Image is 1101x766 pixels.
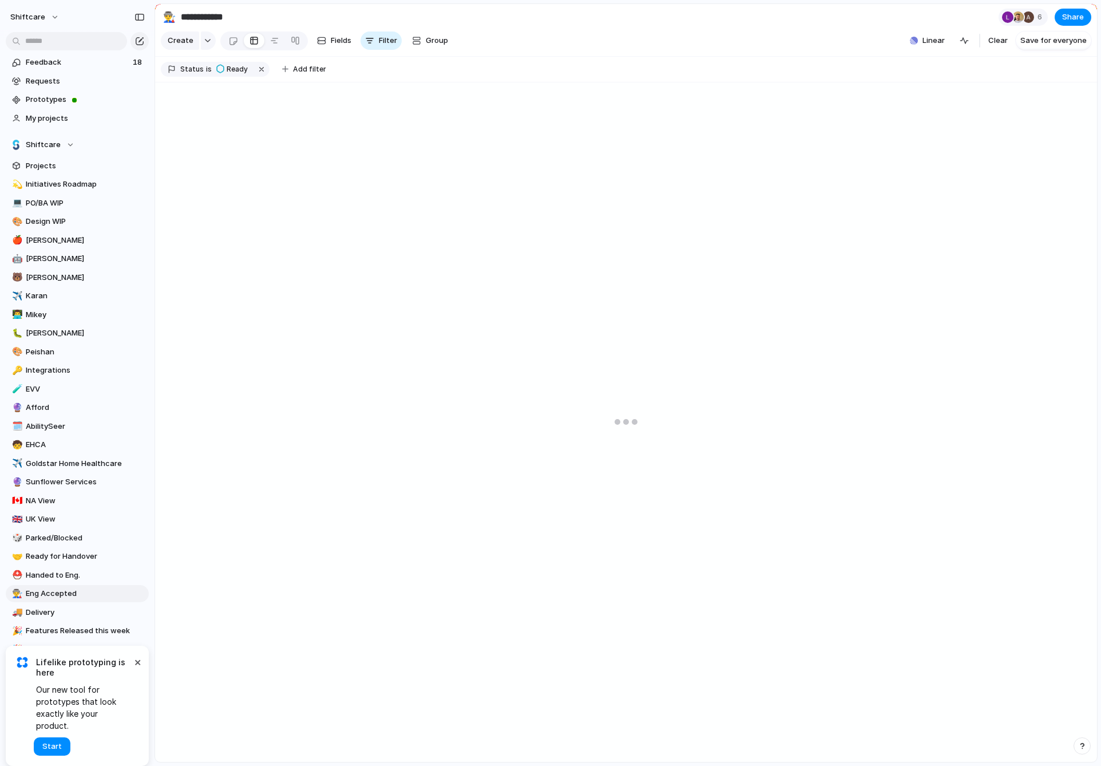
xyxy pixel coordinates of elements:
span: shiftcare [10,11,45,23]
span: Design WIP [26,216,145,227]
div: 💻PO/BA WIP [6,195,149,212]
div: 🎨 [12,345,20,358]
a: 🔑Integrations [6,362,149,379]
a: 🤝Ready for Handover [6,548,149,565]
a: 🎉Features Live [6,641,149,658]
a: 🐻[PERSON_NAME] [6,269,149,286]
button: Start [34,737,70,756]
a: 🎨Design WIP [6,213,149,230]
a: 🍎[PERSON_NAME] [6,232,149,249]
div: 🇬🇧UK View [6,511,149,528]
div: 🐛[PERSON_NAME] [6,325,149,342]
span: Start [42,741,62,752]
button: 🤖 [10,253,22,264]
div: 🐻 [12,271,20,284]
span: NA View [26,495,145,507]
div: 🔮 [12,401,20,414]
span: Ready [227,64,248,74]
span: Ready for Handover [26,551,145,562]
a: My projects [6,110,149,127]
span: Karan [26,290,145,302]
span: Linear [922,35,945,46]
div: ✈️Karan [6,287,149,305]
button: Clear [984,31,1012,50]
button: 🧒 [10,439,22,451]
span: Features Released this week [26,625,145,637]
span: Projects [26,160,145,172]
div: 👨‍🏭 [12,587,20,601]
button: 💫 [10,179,22,190]
a: 🔮Afford [6,399,149,416]
button: Add filter [275,61,333,77]
button: Filter [361,31,402,50]
button: 🎲 [10,532,22,544]
span: is [206,64,212,74]
span: Share [1062,11,1084,23]
button: 🎨 [10,346,22,358]
div: 🧪EVV [6,381,149,398]
button: Create [161,31,199,50]
a: Requests [6,73,149,90]
div: 🔮 [12,476,20,489]
span: Group [426,35,448,46]
button: 🚚 [10,607,22,618]
div: 👨‍💻 [12,308,20,321]
span: Fields [331,35,351,46]
span: My projects [26,113,145,124]
button: ⛑️ [10,570,22,581]
span: [PERSON_NAME] [26,253,145,264]
button: 🍎 [10,235,22,246]
button: 🔮 [10,402,22,413]
button: 🇬🇧 [10,514,22,525]
div: 💻 [12,196,20,210]
span: AbilitySeer [26,421,145,432]
span: PO/BA WIP [26,198,145,209]
div: 🧒 [12,439,20,452]
span: Integrations [26,365,145,376]
div: ✈️ [12,457,20,470]
button: 🎉 [10,625,22,637]
span: Status [180,64,204,74]
div: 🎲Parked/Blocked [6,530,149,547]
div: 🧒EHCA [6,436,149,453]
button: 🐻 [10,272,22,283]
button: 🐛 [10,327,22,339]
div: 🎉Features Released this week [6,622,149,639]
span: Our new tool for prototypes that look exactly like your product. [36,684,132,732]
a: Projects [6,157,149,175]
span: Shiftcare [26,139,61,151]
span: Create [168,35,193,46]
span: Sunflower Services [26,476,145,488]
button: Linear [905,32,949,49]
span: Delivery [26,607,145,618]
div: 🐛 [12,327,20,340]
div: ⛑️ [12,568,20,582]
button: 🔑 [10,365,22,376]
div: 🤝 [12,550,20,563]
a: 🎨Peishan [6,343,149,361]
button: Save for everyone [1016,31,1091,50]
span: Peishan [26,346,145,358]
div: 🎉 [12,643,20,656]
div: 🧪 [12,382,20,396]
button: Share [1055,9,1091,26]
button: 🗓️ [10,421,22,432]
span: [PERSON_NAME] [26,272,145,283]
span: EVV [26,384,145,395]
a: 🔮Sunflower Services [6,473,149,491]
button: 🇨🇦 [10,495,22,507]
a: ✈️Goldstar Home Healthcare [6,455,149,472]
span: Save for everyone [1020,35,1087,46]
span: Filter [379,35,397,46]
span: EHCA [26,439,145,451]
button: Group [406,31,454,50]
span: Handed to Eng. [26,570,145,581]
div: 🔑 [12,364,20,377]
